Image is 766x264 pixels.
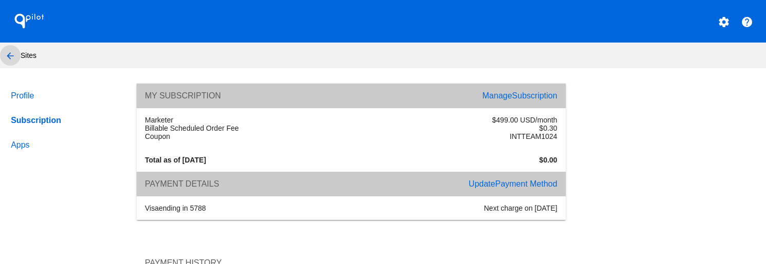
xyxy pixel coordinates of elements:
[483,91,558,100] a: ManageSubscription
[469,179,558,188] a: UpdatePayment Method
[145,156,206,164] strong: Total as of [DATE]
[139,116,351,124] div: Marketer
[9,108,119,133] a: Subscription
[145,179,219,188] span: Payment Details
[718,16,730,28] mat-icon: settings
[139,132,351,140] div: Coupon
[539,156,557,164] strong: $0.00
[9,11,50,31] h1: QPilot
[351,204,563,212] div: Next charge on [DATE]
[351,116,563,124] div: $499.00 USD/month
[145,204,159,212] span: visa
[145,91,221,100] span: My Subscription
[741,16,753,28] mat-icon: help
[495,179,557,188] span: Payment Method
[4,50,16,62] mat-icon: arrow_back
[351,132,563,140] div: INTTEAM1024
[139,124,351,132] div: Billable Scheduled Order Fee
[9,84,119,108] a: Profile
[9,133,119,157] a: Apps
[512,91,557,100] span: Subscription
[351,124,563,132] div: $0.30
[139,204,351,212] div: ending in 5788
